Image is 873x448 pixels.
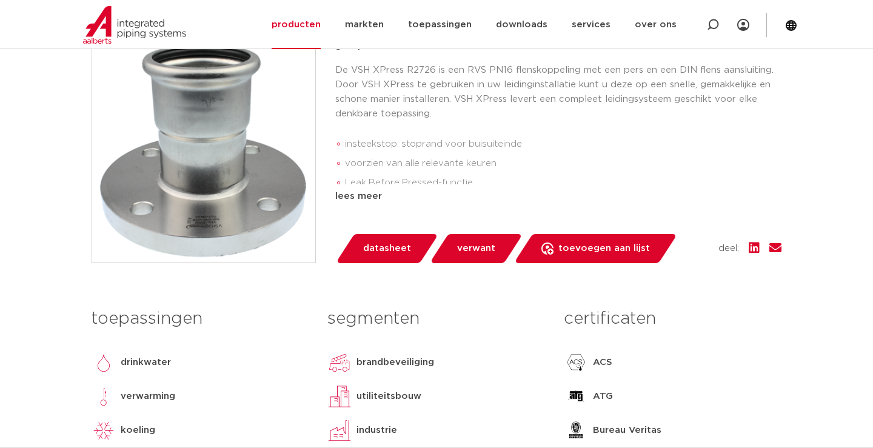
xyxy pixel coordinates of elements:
img: koeling [92,418,116,443]
div: lees meer [335,189,781,204]
p: verwarming [121,389,175,404]
a: datasheet [335,234,438,263]
p: De VSH XPress R2726 is een RVS PN16 flenskoppeling met een pers en een DIN flens aansluiting. Doo... [335,63,781,121]
span: toevoegen aan lijst [558,239,650,258]
img: ATG [564,384,588,409]
img: verwarming [92,384,116,409]
li: voorzien van alle relevante keuren [345,154,781,173]
h3: certificaten [564,307,781,331]
h3: segmenten [327,307,545,331]
p: ACS [593,355,612,370]
p: ATG [593,389,613,404]
span: datasheet [363,239,411,258]
a: verwant [429,234,523,263]
p: Bureau Veritas [593,423,661,438]
img: ACS [564,350,588,375]
span: deel: [718,241,739,256]
img: industrie [327,418,352,443]
li: insteekstop: stoprand voor buisuiteinde [345,135,781,154]
img: Bureau Veritas [564,418,588,443]
img: drinkwater [92,350,116,375]
img: Product Image for VSH XPress RVS flenskoppeling PN16 (press x flens) [92,39,315,262]
img: utiliteitsbouw [327,384,352,409]
p: industrie [356,423,397,438]
p: utiliteitsbouw [356,389,421,404]
h3: toepassingen [92,307,309,331]
p: koeling [121,423,155,438]
p: brandbeveiliging [356,355,434,370]
p: drinkwater [121,355,171,370]
img: brandbeveiliging [327,350,352,375]
span: verwant [457,239,495,258]
li: Leak Before Pressed-functie [345,173,781,193]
